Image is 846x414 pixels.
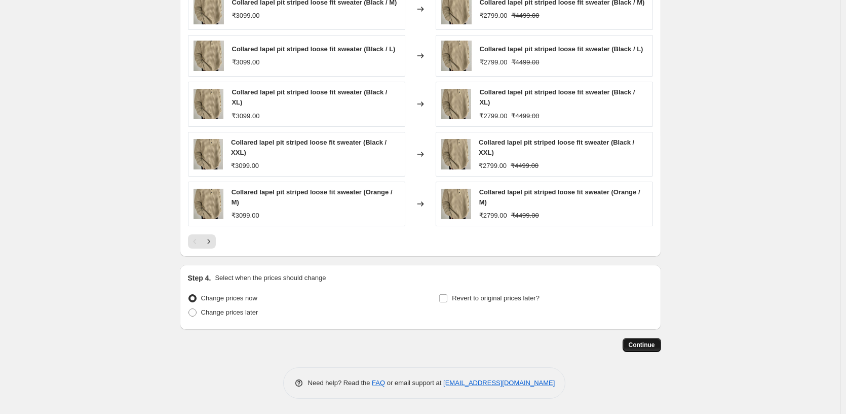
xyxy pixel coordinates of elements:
[188,234,216,249] nav: Pagination
[511,111,539,121] strike: ₹4499.00
[480,45,643,53] span: Collared lapel pit striped loose fit sweater (Black / L)
[232,211,259,221] div: ₹3099.00
[441,41,472,71] img: 29_21__00008_80x.jpg
[479,88,635,106] span: Collared lapel pit striped loose fit sweater (Black / XL)
[511,161,539,171] strike: ₹4499.00
[232,188,393,206] span: Collared lapel pit striped loose fit sweater (Orange / M)
[232,45,396,53] span: Collared lapel pit striped loose fit sweater (Black / L)
[232,88,387,106] span: Collared lapel pit striped loose fit sweater (Black / XL)
[479,139,634,156] span: Collared lapel pit striped loose fit sweater (Black / XXL)
[194,41,224,71] img: 29_21__00008_80x.jpg
[452,294,540,302] span: Revert to original prices later?
[232,57,260,67] div: ₹3099.00
[231,139,387,156] span: Collared lapel pit striped loose fit sweater (Black / XXL)
[201,308,258,316] span: Change prices later
[623,338,661,352] button: Continue
[202,234,216,249] button: Next
[511,211,539,221] strike: ₹4499.00
[308,379,372,387] span: Need help? Read the
[188,273,211,283] h2: Step 4.
[629,341,655,349] span: Continue
[385,379,443,387] span: or email support at
[480,11,508,21] div: ₹2799.00
[232,11,260,21] div: ₹3099.00
[231,161,259,171] div: ₹3099.00
[215,273,326,283] p: Select when the prices should change
[194,139,223,169] img: 29_21__00008_80x.jpg
[479,211,507,221] div: ₹2799.00
[512,11,540,21] strike: ₹4499.00
[372,379,385,387] a: FAQ
[201,294,257,302] span: Change prices now
[480,57,508,67] div: ₹2799.00
[479,161,507,171] div: ₹2799.00
[443,379,555,387] a: [EMAIL_ADDRESS][DOMAIN_NAME]
[232,111,259,121] div: ₹3099.00
[479,188,640,206] span: Collared lapel pit striped loose fit sweater (Orange / M)
[441,139,471,169] img: 29_21__00008_80x.jpg
[512,57,540,67] strike: ₹4499.00
[194,89,224,119] img: 29_21__00008_80x.jpg
[441,189,471,219] img: 29_21__00008_80x.jpg
[194,189,223,219] img: 29_21__00008_80x.jpg
[441,89,472,119] img: 29_21__00008_80x.jpg
[479,111,507,121] div: ₹2799.00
